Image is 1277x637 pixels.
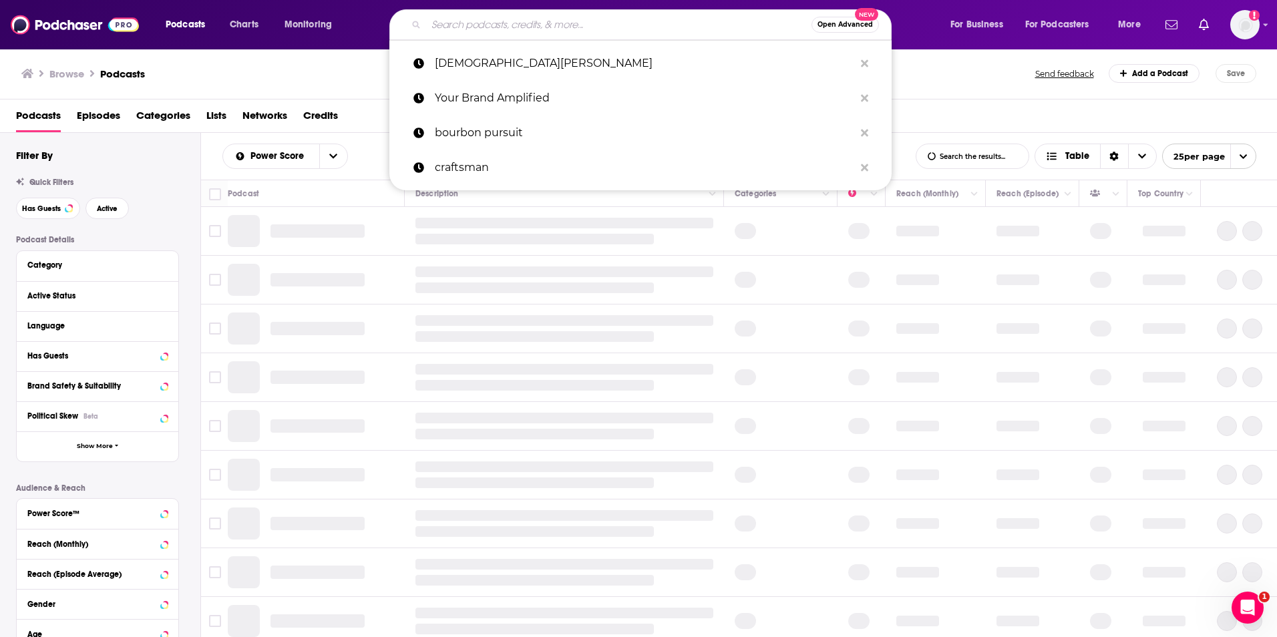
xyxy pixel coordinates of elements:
[1216,64,1256,83] button: Save
[1109,64,1200,83] a: Add a Podcast
[27,317,168,334] button: Language
[228,186,259,202] div: Podcast
[230,15,258,34] span: Charts
[402,9,904,40] div: Search podcasts, credits, & more...
[49,67,84,80] h3: Browse
[27,407,168,424] button: Political SkewBeta
[27,381,156,391] div: Brand Safety & Suitability
[1017,14,1109,35] button: open menu
[435,116,854,150] p: bourbon pursuit
[27,321,159,331] div: Language
[209,371,221,383] span: Toggle select row
[866,186,882,202] button: Column Actions
[27,287,168,304] button: Active Status
[1108,186,1124,202] button: Column Actions
[27,600,156,609] div: Gender
[136,105,190,132] a: Categories
[27,411,78,421] span: Political Skew
[950,15,1003,34] span: For Business
[27,291,159,300] div: Active Status
[1230,10,1260,39] button: Show profile menu
[166,15,205,34] span: Podcasts
[1230,10,1260,39] img: User Profile
[896,186,958,202] div: Reach (Monthly)
[1259,592,1270,602] span: 1
[435,81,854,116] p: Your Brand Amplified
[209,615,221,627] span: Toggle select row
[1065,152,1089,161] span: Table
[1160,13,1183,36] a: Show notifications dropdown
[435,150,854,185] p: craftsman
[1035,144,1157,169] button: Choose View
[1230,10,1260,39] span: Logged in as SKnebels
[77,105,120,132] a: Episodes
[1138,186,1183,202] div: Top Country
[222,144,348,169] h2: Choose List sort
[275,14,349,35] button: open menu
[27,351,156,361] div: Has Guests
[206,105,226,132] a: Lists
[389,116,892,150] a: bourbon pursuit
[1163,146,1225,167] span: 25 per page
[27,377,168,394] button: Brand Safety & Suitability
[27,535,168,552] button: Reach (Monthly)
[1232,592,1264,624] iframe: Intercom live chat
[941,14,1020,35] button: open menu
[209,566,221,578] span: Toggle select row
[85,198,129,219] button: Active
[1060,186,1076,202] button: Column Actions
[966,186,982,202] button: Column Actions
[1025,15,1089,34] span: For Podcasters
[811,17,879,33] button: Open AdvancedNew
[27,260,159,270] div: Category
[27,256,168,273] button: Category
[77,443,113,450] span: Show More
[209,517,221,529] span: Toggle select row
[435,46,854,81] p: bethenney frankel
[209,420,221,432] span: Toggle select row
[27,540,156,549] div: Reach (Monthly)
[303,105,338,132] a: Credits
[250,152,309,161] span: Power Score
[209,323,221,335] span: Toggle select row
[1194,13,1214,36] a: Show notifications dropdown
[705,186,721,202] button: Column Actions
[100,67,145,80] a: Podcasts
[156,14,222,35] button: open menu
[426,14,811,35] input: Search podcasts, credits, & more...
[11,12,139,37] img: Podchaser - Follow, Share and Rate Podcasts
[818,186,834,202] button: Column Actions
[29,178,73,187] span: Quick Filters
[1109,14,1157,35] button: open menu
[817,21,873,28] span: Open Advanced
[285,15,332,34] span: Monitoring
[1031,68,1098,79] button: Send feedback
[209,225,221,237] span: Toggle select row
[1100,144,1128,168] div: Sort Direction
[27,565,168,582] button: Reach (Episode Average)
[97,205,118,212] span: Active
[221,14,266,35] a: Charts
[16,483,179,493] p: Audience & Reach
[22,205,61,212] span: Has Guests
[855,8,879,21] span: New
[16,105,61,132] span: Podcasts
[389,81,892,116] a: Your Brand Amplified
[1162,144,1256,169] button: open menu
[16,149,53,162] h2: Filter By
[319,144,347,168] button: open menu
[16,235,179,244] p: Podcast Details
[1118,15,1141,34] span: More
[389,150,892,185] a: craftsman
[16,198,80,219] button: Has Guests
[223,152,319,161] button: open menu
[17,431,178,461] button: Show More
[1181,186,1198,202] button: Column Actions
